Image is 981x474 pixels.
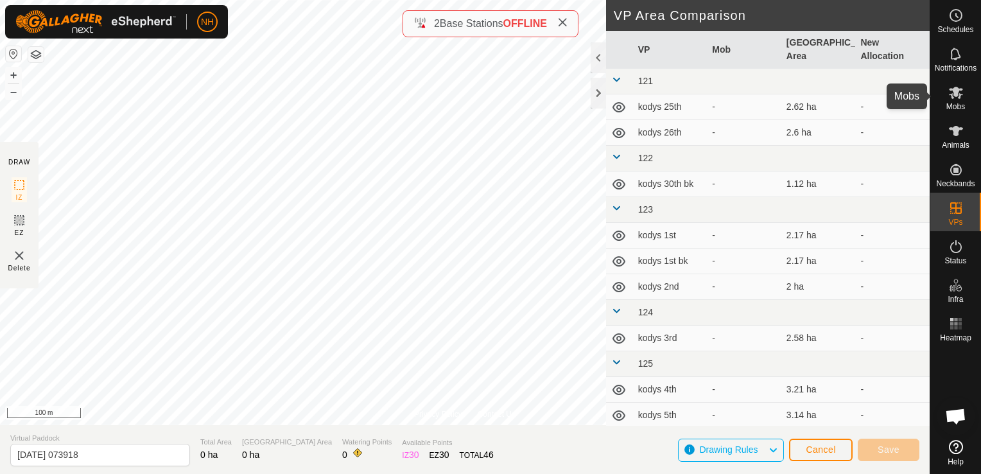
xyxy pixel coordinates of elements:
[633,274,708,300] td: kodys 2nd
[855,31,930,69] th: New Allocation
[402,437,493,448] span: Available Points
[503,18,547,29] span: OFFLINE
[430,448,449,462] div: EZ
[855,274,930,300] td: -
[638,153,653,163] span: 122
[789,439,853,461] button: Cancel
[633,223,708,249] td: kodys 1st
[855,223,930,249] td: -
[944,257,966,265] span: Status
[930,435,981,471] a: Help
[781,171,856,197] td: 1.12 ha
[806,444,836,455] span: Cancel
[712,254,776,268] div: -
[342,450,347,460] span: 0
[242,437,332,448] span: [GEOGRAPHIC_DATA] Area
[12,248,27,263] img: VP
[15,10,176,33] img: Gallagher Logo
[638,76,653,86] span: 121
[638,307,653,317] span: 124
[414,408,462,420] a: Privacy Policy
[942,141,969,149] span: Animals
[478,408,516,420] a: Contact Us
[855,403,930,428] td: -
[781,31,856,69] th: [GEOGRAPHIC_DATA] Area
[712,408,776,422] div: -
[200,437,232,448] span: Total Area
[633,377,708,403] td: kodys 4th
[781,377,856,403] td: 3.21 ha
[614,8,930,23] h2: VP Area Comparison
[200,450,218,460] span: 0 ha
[638,204,653,215] span: 123
[948,218,962,226] span: VPs
[707,31,781,69] th: Mob
[712,100,776,114] div: -
[855,326,930,351] td: -
[937,26,973,33] span: Schedules
[201,15,214,29] span: NH
[10,433,190,444] span: Virtual Paddock
[6,84,21,100] button: –
[28,47,44,62] button: Map Layers
[6,46,21,62] button: Reset Map
[855,249,930,274] td: -
[855,171,930,197] td: -
[936,180,975,188] span: Neckbands
[781,94,856,120] td: 2.62 ha
[633,94,708,120] td: kodys 25th
[712,280,776,294] div: -
[699,444,758,455] span: Drawing Rules
[633,326,708,351] td: kodys 3rd
[781,403,856,428] td: 3.14 ha
[712,126,776,139] div: -
[8,157,30,167] div: DRAW
[633,171,708,197] td: kodys 30th bk
[483,450,494,460] span: 46
[460,448,494,462] div: TOTAL
[855,377,930,403] td: -
[8,263,31,273] span: Delete
[712,383,776,396] div: -
[781,326,856,351] td: 2.58 ha
[858,439,919,461] button: Save
[342,437,392,448] span: Watering Points
[440,18,503,29] span: Base Stations
[633,31,708,69] th: VP
[712,177,776,191] div: -
[781,223,856,249] td: 2.17 ha
[633,249,708,274] td: kodys 1st bk
[712,331,776,345] div: -
[855,94,930,120] td: -
[878,444,899,455] span: Save
[855,120,930,146] td: -
[937,397,975,435] div: Open chat
[439,450,449,460] span: 30
[633,120,708,146] td: kodys 26th
[940,334,971,342] span: Heatmap
[781,249,856,274] td: 2.17 ha
[712,229,776,242] div: -
[946,103,965,110] span: Mobs
[948,458,964,466] span: Help
[6,67,21,83] button: +
[948,295,963,303] span: Infra
[633,403,708,428] td: kodys 5th
[638,358,653,369] span: 125
[935,64,977,72] span: Notifications
[242,450,259,460] span: 0 ha
[15,228,24,238] span: EZ
[781,120,856,146] td: 2.6 ha
[402,448,419,462] div: IZ
[781,274,856,300] td: 2 ha
[434,18,440,29] span: 2
[409,450,419,460] span: 30
[16,193,23,202] span: IZ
